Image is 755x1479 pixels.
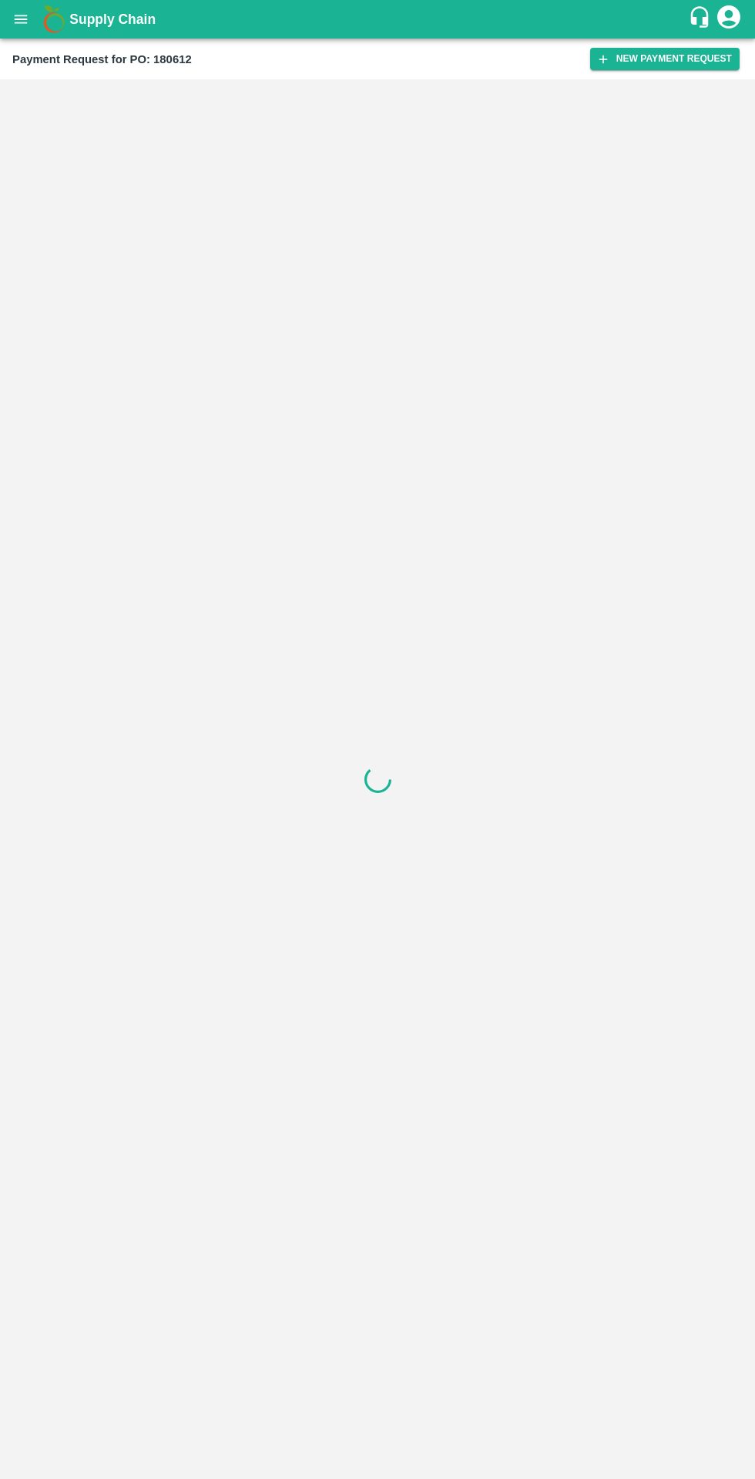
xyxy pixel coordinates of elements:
[69,12,156,27] b: Supply Chain
[715,3,743,35] div: account of current user
[3,2,39,37] button: open drawer
[688,5,715,33] div: customer-support
[69,8,688,30] a: Supply Chain
[12,53,192,66] b: Payment Request for PO: 180612
[590,48,740,70] button: New Payment Request
[39,4,69,35] img: logo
